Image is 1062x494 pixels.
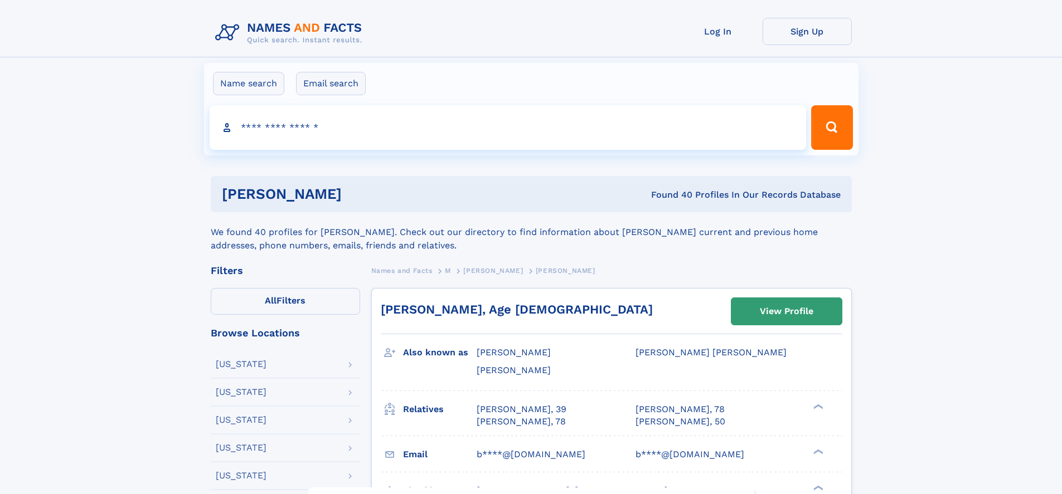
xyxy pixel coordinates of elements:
div: ❯ [811,448,824,455]
span: [PERSON_NAME] [463,267,523,275]
div: [US_STATE] [216,360,266,369]
label: Email search [296,72,366,95]
label: Filters [211,288,360,315]
span: M [445,267,451,275]
label: Name search [213,72,284,95]
a: [PERSON_NAME], 78 [477,415,566,428]
a: [PERSON_NAME] [463,263,523,277]
a: [PERSON_NAME], Age [DEMOGRAPHIC_DATA] [381,302,653,316]
a: [PERSON_NAME], 50 [636,415,725,428]
div: [US_STATE] [216,471,266,480]
div: ❯ [811,484,824,491]
span: [PERSON_NAME] [477,347,551,358]
img: Logo Names and Facts [211,18,371,48]
a: M [445,263,451,277]
input: search input [210,105,807,150]
a: [PERSON_NAME], 39 [477,403,566,415]
div: Found 40 Profiles In Our Records Database [496,189,841,201]
div: View Profile [760,299,813,324]
a: Names and Facts [371,263,433,277]
div: ❯ [811,403,824,410]
span: [PERSON_NAME] [PERSON_NAME] [636,347,787,358]
div: [US_STATE] [216,415,266,424]
div: We found 40 profiles for [PERSON_NAME]. Check out our directory to find information about [PERSON... [211,212,852,252]
span: [PERSON_NAME] [536,267,595,275]
div: [US_STATE] [216,388,266,397]
div: Browse Locations [211,328,360,338]
a: [PERSON_NAME], 78 [636,403,725,415]
div: Filters [211,266,360,276]
a: Log In [673,18,763,45]
h1: [PERSON_NAME] [222,187,497,201]
button: Search Button [811,105,852,150]
a: View Profile [731,298,842,325]
h3: Email [403,445,477,464]
span: All [265,295,277,306]
h3: Also known as [403,343,477,362]
a: Sign Up [763,18,852,45]
div: [US_STATE] [216,443,266,452]
h3: Relatives [403,400,477,419]
span: [PERSON_NAME] [477,365,551,375]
